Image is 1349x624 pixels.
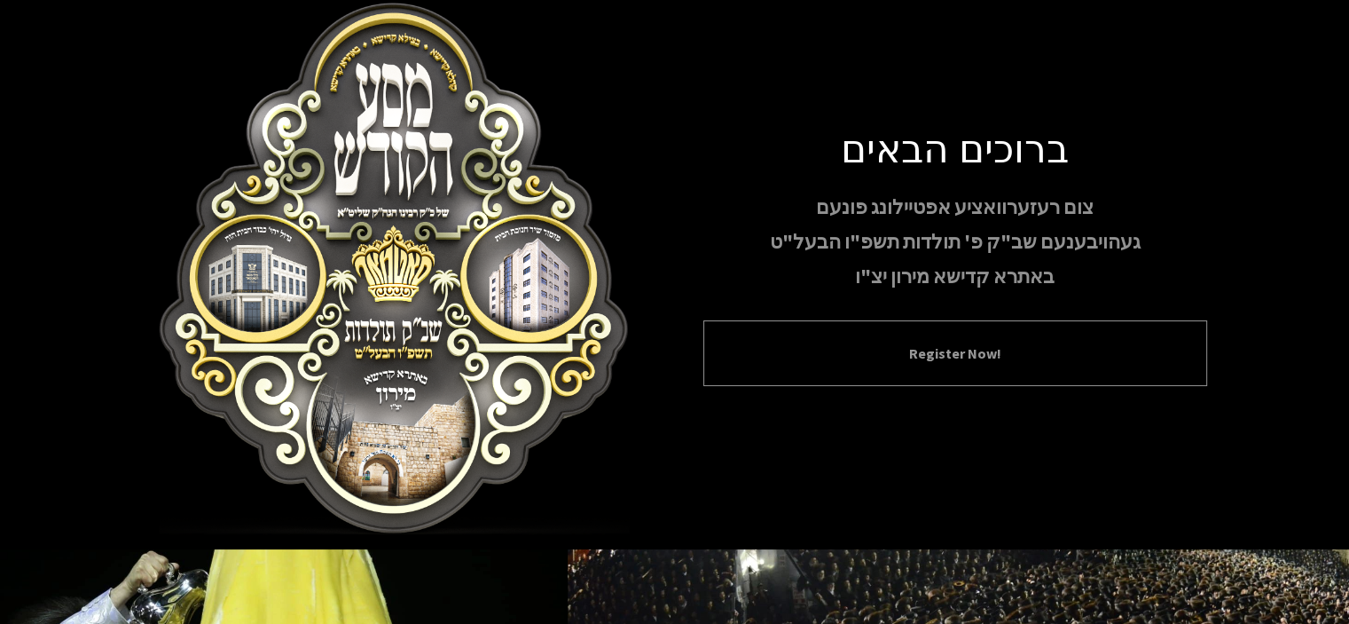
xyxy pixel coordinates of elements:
p: געהויבענעם שב"ק פ' תולדות תשפ"ו הבעל"ט [703,226,1207,257]
button: Register Now! [725,343,1185,364]
h1: ברוכים הבאים [703,123,1207,170]
p: צום רעזערוואציע אפטיילונג פונעם [703,192,1207,223]
img: Meron Toldos Logo [143,3,647,535]
p: באתרא קדישא מירון יצ"ו [703,261,1207,292]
